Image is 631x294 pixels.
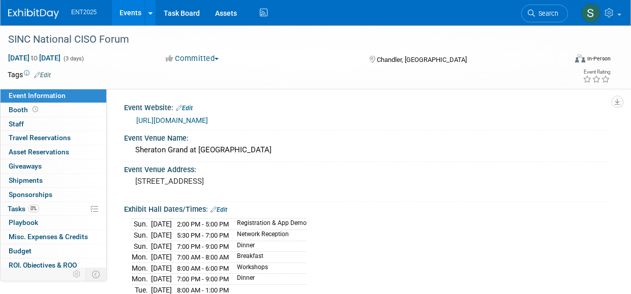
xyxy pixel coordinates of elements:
[523,53,611,68] div: Event Format
[132,252,151,263] td: Mon.
[9,162,42,170] span: Giveaways
[231,274,307,285] td: Dinner
[9,91,66,100] span: Event Information
[132,219,151,230] td: Sun.
[132,263,151,274] td: Mon.
[136,116,208,124] a: [URL][DOMAIN_NAME]
[1,145,106,159] a: Asset Reservations
[177,220,229,228] span: 2:00 PM - 5:00 PM
[31,106,40,113] span: Booth not reserved yet
[9,106,40,114] span: Booth
[177,253,229,261] span: 7:00 AM - 8:00 AM
[151,219,172,230] td: [DATE]
[583,70,610,75] div: Event Rating
[8,9,59,19] img: ExhibitDay
[1,174,106,187] a: Shipments
[177,286,229,294] span: 8:00 AM - 1:00 PM
[151,252,172,263] td: [DATE]
[9,247,32,255] span: Budget
[377,56,467,63] span: Chandler, [GEOGRAPHIC_DATA]
[177,243,229,250] span: 7:00 PM - 9:00 PM
[132,230,151,241] td: Sun.
[231,219,307,230] td: Registration & App Demo
[86,268,107,281] td: Toggle Event Tabs
[1,188,106,202] a: Sponsorships
[177,275,229,283] span: 7:00 PM - 9:00 PM
[9,233,88,241] span: Misc. Expenses & Credits
[63,55,84,62] span: (3 days)
[29,54,39,62] span: to
[1,230,106,244] a: Misc. Expenses & Credits
[1,117,106,131] a: Staff
[34,72,51,79] a: Edit
[9,176,43,184] span: Shipments
[581,4,600,23] img: Stephanie Silva
[1,202,106,216] a: Tasks0%
[1,258,106,272] a: ROI, Objectives & ROO
[575,54,585,62] img: Format-Inperson.png
[1,103,106,117] a: Booth
[5,30,559,49] div: SINC National CISO Forum
[132,241,151,252] td: Sun.
[1,216,106,230] a: Playbook
[1,159,106,173] a: Giveaways
[162,53,223,64] button: Committed
[587,55,611,62] div: In-Person
[176,105,193,112] a: Edit
[9,218,38,226] span: Playbook
[151,274,172,285] td: [DATE]
[231,230,307,241] td: Network Reception
[9,148,69,156] span: Asset Reservations
[231,241,307,252] td: Dinner
[177,265,229,272] span: 8:00 AM - 6:00 PM
[71,9,97,16] span: ENT2025
[124,130,611,143] div: Event Venue Name:
[1,89,106,103] a: Event Information
[231,263,307,274] td: Workshops
[535,10,558,17] span: Search
[8,53,61,62] span: [DATE] [DATE]
[521,5,568,22] a: Search
[151,241,172,252] td: [DATE]
[8,70,51,80] td: Tags
[124,162,611,175] div: Event Venue Address:
[68,268,86,281] td: Personalize Event Tab Strip
[132,142,603,158] div: Sheraton Grand at [GEOGRAPHIC_DATA]
[231,252,307,263] td: Breakfast
[9,120,24,128] span: Staff
[124,202,611,215] div: Exhibit Hall Dates/Times:
[8,205,39,213] span: Tasks
[9,134,71,142] span: Travel Reservations
[132,274,151,285] td: Mon.
[9,190,52,199] span: Sponsorships
[177,232,229,239] span: 5:30 PM - 7:00 PM
[151,230,172,241] td: [DATE]
[211,206,227,213] a: Edit
[135,177,316,186] pre: [STREET_ADDRESS]
[1,244,106,258] a: Budget
[9,261,77,269] span: ROI, Objectives & ROO
[1,131,106,145] a: Travel Reservations
[124,100,611,113] div: Event Website:
[151,263,172,274] td: [DATE]
[28,205,39,212] span: 0%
